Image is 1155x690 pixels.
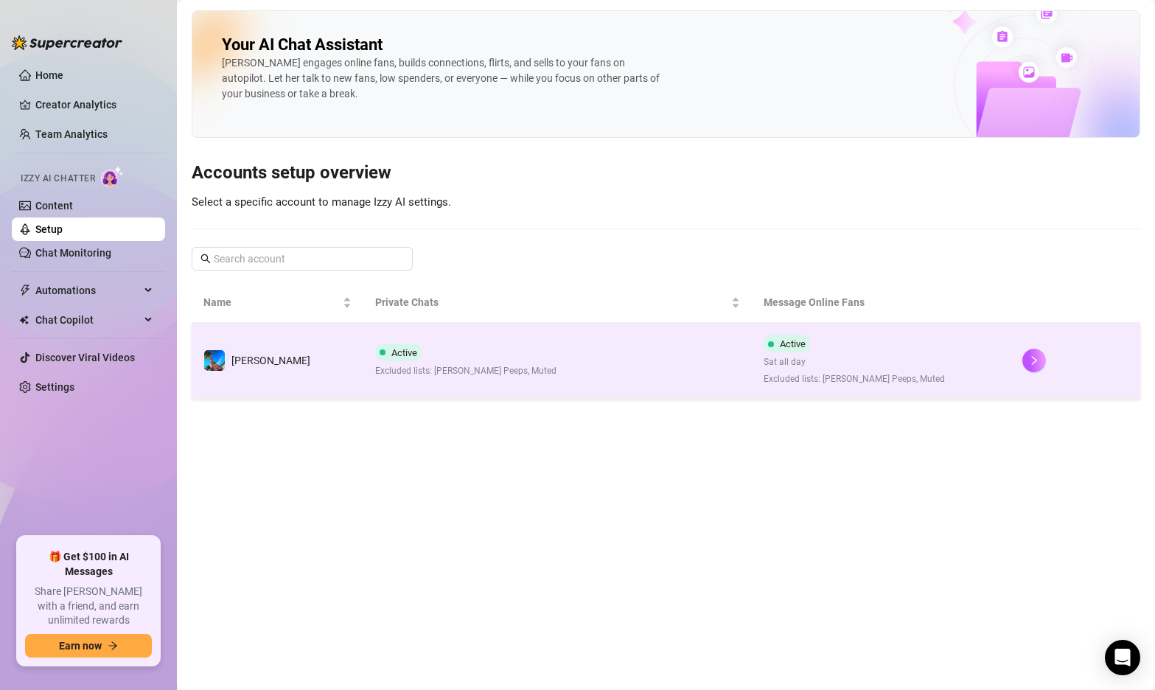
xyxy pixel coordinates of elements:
span: Share [PERSON_NAME] with a friend, and earn unlimited rewards [25,585,152,628]
span: Name [203,294,340,310]
img: logo-BBDzfeDw.svg [12,35,122,50]
div: Open Intercom Messenger [1105,640,1140,675]
span: Automations [35,279,140,302]
th: Private Chats [363,282,752,323]
a: Home [35,69,63,81]
button: Earn nowarrow-right [25,634,152,658]
th: Message Online Fans [752,282,1011,323]
span: Active [391,347,417,358]
img: Ryan [204,350,225,371]
span: Sat all day [764,355,945,369]
a: Content [35,200,73,212]
a: Creator Analytics [35,93,153,116]
span: [PERSON_NAME] [231,355,310,366]
span: Select a specific account to manage Izzy AI settings. [192,195,451,209]
a: Chat Monitoring [35,247,111,259]
span: Active [780,338,806,349]
a: Setup [35,223,63,235]
th: Name [192,282,363,323]
div: [PERSON_NAME] engages online fans, builds connections, flirts, and sells to your fans on autopilo... [222,55,664,102]
span: thunderbolt [19,285,31,296]
img: AI Chatter [101,166,124,187]
span: Chat Copilot [35,308,140,332]
span: right [1029,355,1039,366]
span: Private Chats [375,294,728,310]
span: Excluded lists: [PERSON_NAME] Peeps, Muted [764,372,945,386]
input: Search account [214,251,392,267]
h2: Your AI Chat Assistant [222,35,383,55]
span: search [200,254,211,264]
span: 🎁 Get $100 in AI Messages [25,550,152,579]
a: Discover Viral Videos [35,352,135,363]
button: right [1022,349,1046,372]
a: Team Analytics [35,128,108,140]
img: Chat Copilot [19,315,29,325]
span: Excluded lists: [PERSON_NAME] Peeps, Muted [375,364,556,378]
span: Izzy AI Chatter [21,172,95,186]
h3: Accounts setup overview [192,161,1140,185]
a: Settings [35,381,74,393]
span: Earn now [59,640,102,652]
span: arrow-right [108,641,118,651]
